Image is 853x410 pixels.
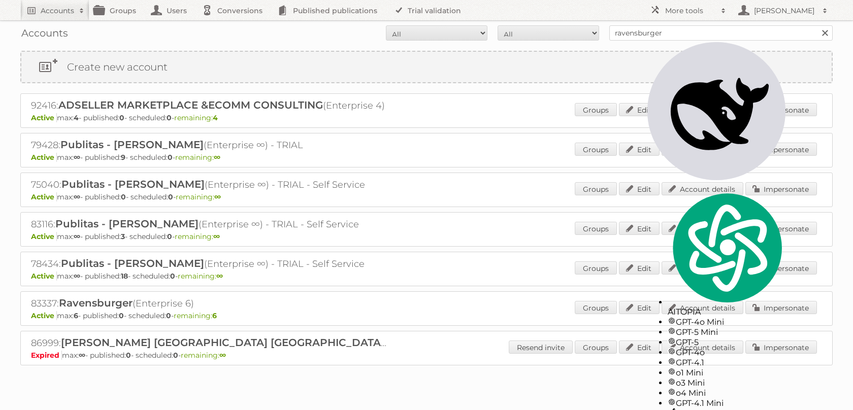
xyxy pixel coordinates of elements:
[31,192,822,201] p: max: - published: - scheduled: -
[121,192,126,201] strong: 0
[74,153,80,162] strong: ∞
[31,311,822,320] p: max: - published: - scheduled: -
[575,301,617,314] a: Groups
[31,311,57,320] span: Active
[668,398,676,406] img: gpt-black.svg
[668,337,785,347] div: GPT-5
[214,192,221,201] strong: ∞
[173,351,178,360] strong: 0
[668,337,676,345] img: gpt-black.svg
[170,271,175,281] strong: 0
[31,232,822,241] p: max: - published: - scheduled: -
[213,113,218,122] strong: 4
[58,99,323,111] span: ADSELLER MARKETPLACE &ECOMM CONSULTING
[168,192,173,201] strong: 0
[176,192,221,201] span: remaining:
[31,232,57,241] span: Active
[59,297,133,309] span: Ravensburger
[61,257,204,269] span: Publitas - [PERSON_NAME]
[668,367,785,378] div: o1 Mini
[119,311,124,320] strong: 0
[575,340,617,354] a: Groups
[668,317,676,325] img: gpt-black.svg
[619,143,660,156] a: Edit
[668,378,785,388] div: o3 Mini
[619,340,660,354] a: Edit
[668,357,785,367] div: GPT-4.1
[668,327,785,337] div: GPT-5 Mini
[619,182,660,195] a: Edit
[74,271,80,281] strong: ∞
[119,113,124,122] strong: 0
[61,336,386,349] span: [PERSON_NAME] [GEOGRAPHIC_DATA] [GEOGRAPHIC_DATA]
[668,327,676,335] img: gpt-black.svg
[619,261,660,275] a: Edit
[79,351,85,360] strong: ∞
[74,232,80,241] strong: ∞
[668,347,676,355] img: gpt-black.svg
[121,271,128,281] strong: 18
[668,190,785,317] div: AITOPIA
[31,99,386,112] h2: 92416: (Enterprise 4)
[216,271,223,281] strong: ∞
[668,378,676,386] img: gpt-black.svg
[647,42,785,180] img: deepseek-r1.svg
[31,336,386,350] h2: 86999: (Bronze ∞) - TRIAL - Self Service
[619,301,660,314] a: Edit
[174,311,217,320] span: remaining:
[74,311,78,320] strong: 6
[31,113,57,122] span: Active
[21,52,832,82] a: Create new account
[31,192,57,201] span: Active
[668,317,785,327] div: GPT-4o Mini
[167,232,172,241] strong: 0
[668,367,676,375] img: gpt-black.svg
[121,232,125,241] strong: 3
[166,311,171,320] strong: 0
[168,153,173,162] strong: 0
[178,271,223,281] span: remaining:
[214,153,220,162] strong: ∞
[212,311,217,320] strong: 6
[167,113,172,122] strong: 0
[619,222,660,235] a: Edit
[31,153,57,162] span: Active
[31,257,386,270] h2: 78434: (Enterprise ∞) - TRIAL - Self Service
[60,139,204,151] span: Publitas - [PERSON_NAME]
[219,351,226,360] strong: ∞
[668,398,785,408] div: GPT-4.1 Mini
[31,153,822,162] p: max: - published: - scheduled: -
[575,143,617,156] a: Groups
[668,388,785,398] div: o4 Mini
[751,6,817,16] h2: [PERSON_NAME]
[668,388,676,396] img: gpt-black.svg
[575,261,617,275] a: Groups
[126,351,131,360] strong: 0
[619,103,660,116] a: Edit
[31,178,386,191] h2: 75040: (Enterprise ∞) - TRIAL - Self Service
[31,351,62,360] span: Expired
[175,232,220,241] span: remaining:
[575,103,617,116] a: Groups
[175,153,220,162] span: remaining:
[31,139,386,152] h2: 79428: (Enterprise ∞) - TRIAL
[213,232,220,241] strong: ∞
[575,222,617,235] a: Groups
[61,178,205,190] span: Publitas - [PERSON_NAME]
[55,218,199,230] span: Publitas - [PERSON_NAME]
[668,190,785,305] img: logo.svg
[121,153,125,162] strong: 9
[31,113,822,122] p: max: - published: - scheduled: -
[31,351,822,360] p: max: - published: - scheduled: -
[181,351,226,360] span: remaining:
[31,218,386,231] h2: 83116: (Enterprise ∞) - TRIAL - Self Service
[41,6,74,16] h2: Accounts
[668,347,785,357] div: GPT-4o
[31,297,386,310] h2: 83337: (Enterprise 6)
[665,6,716,16] h2: More tools
[74,192,80,201] strong: ∞
[509,340,573,354] a: Resend invite
[31,271,822,281] p: max: - published: - scheduled: -
[31,271,57,281] span: Active
[174,113,218,122] span: remaining:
